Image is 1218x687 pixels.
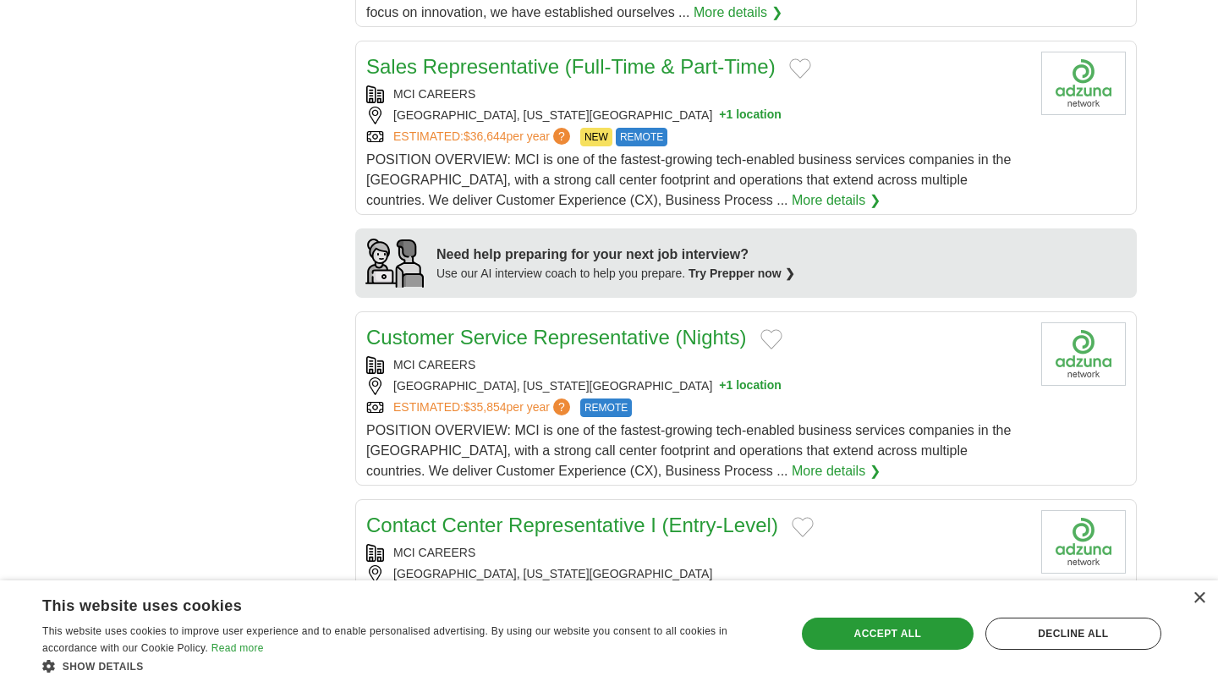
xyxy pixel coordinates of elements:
[42,591,732,616] div: This website uses cookies
[792,461,881,481] a: More details ❯
[436,245,795,265] div: Need help preparing for your next job interview?
[366,565,1028,583] div: [GEOGRAPHIC_DATA], [US_STATE][GEOGRAPHIC_DATA]
[802,618,974,650] div: Accept all
[719,107,782,124] button: +1 location
[689,267,795,280] a: Try Prepper now ❯
[616,128,667,146] span: REMOTE
[792,517,814,537] button: Add to favorite jobs
[366,107,1028,124] div: [GEOGRAPHIC_DATA], [US_STATE][GEOGRAPHIC_DATA]
[42,625,727,654] span: This website uses cookies to improve user experience and to enable personalised advertising. By u...
[1193,592,1205,605] div: Close
[366,544,1028,562] div: MCI CAREERS
[366,356,1028,374] div: MCI CAREERS
[719,377,782,395] button: +1 location
[719,107,726,124] span: +
[366,326,747,349] a: Customer Service Representative (Nights)
[366,152,1011,207] span: POSITION OVERVIEW: MCI is one of the fastest-growing tech-enabled business services companies in ...
[366,55,776,78] a: Sales Representative (Full-Time & Part-Time)
[436,265,795,283] div: Use our AI interview coach to help you prepare.
[42,657,774,674] div: Show details
[553,128,570,145] span: ?
[63,661,144,673] span: Show details
[580,128,612,146] span: NEW
[719,377,726,395] span: +
[211,642,264,654] a: Read more, opens a new window
[553,398,570,415] span: ?
[789,58,811,79] button: Add to favorite jobs
[985,618,1161,650] div: Decline all
[1041,52,1126,115] img: Company logo
[366,514,778,536] a: Contact Center Representative I (Entry-Level)
[464,129,507,143] span: $36,644
[366,423,1011,478] span: POSITION OVERVIEW: MCI is one of the fastest-growing tech-enabled business services companies in ...
[760,329,782,349] button: Add to favorite jobs
[792,190,881,211] a: More details ❯
[464,400,507,414] span: $35,854
[366,85,1028,103] div: MCI CAREERS
[393,128,573,146] a: ESTIMATED:$36,644per year?
[1041,510,1126,574] img: Company logo
[694,3,782,23] a: More details ❯
[580,398,632,417] span: REMOTE
[1041,322,1126,386] img: Company logo
[366,377,1028,395] div: [GEOGRAPHIC_DATA], [US_STATE][GEOGRAPHIC_DATA]
[393,398,573,417] a: ESTIMATED:$35,854per year?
